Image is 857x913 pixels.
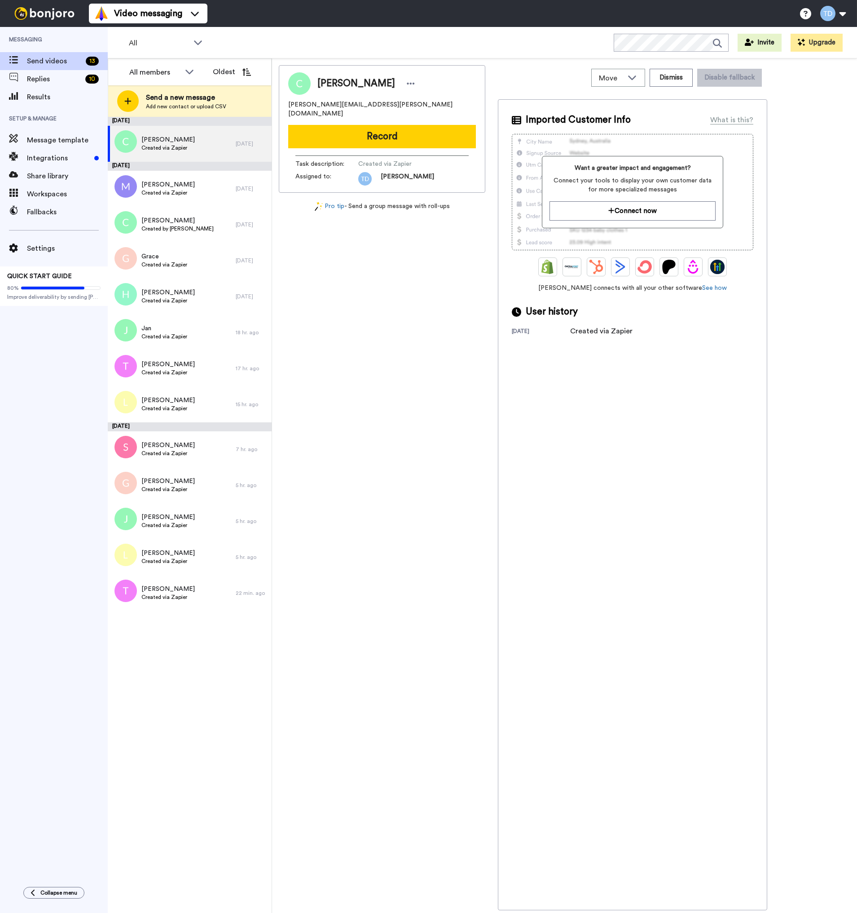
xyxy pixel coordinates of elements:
img: Ontraport [565,260,579,274]
span: Settings [27,243,108,254]
span: Send a new message [146,92,226,103]
button: Collapse menu [23,887,84,899]
span: Created via Zapier [141,594,195,601]
img: s.png [114,436,137,458]
img: g.png [114,247,137,270]
span: Created via Zapier [141,297,195,304]
img: g.png [114,472,137,494]
img: h.png [114,283,137,306]
span: Workspaces [27,189,108,199]
img: magic-wand.svg [315,202,323,211]
span: [PERSON_NAME] connects with all your other software [512,284,753,293]
span: [PERSON_NAME] [141,477,195,486]
span: Collapse menu [40,889,77,896]
img: td.png [358,172,372,186]
span: [PERSON_NAME] [141,360,195,369]
img: c.png [114,211,137,234]
div: [DATE] [236,257,267,264]
button: Oldest [206,63,258,81]
div: 13 [86,57,99,66]
span: [PERSON_NAME] [141,135,195,144]
div: 7 hr. ago [236,446,267,453]
span: [PERSON_NAME] [381,172,434,186]
span: Created via Zapier [141,450,195,457]
span: Share library [27,171,108,182]
div: [DATE] [108,162,272,171]
div: 18 hr. ago [236,329,267,336]
img: vm-color.svg [94,6,109,21]
span: Created via Zapier [141,558,195,565]
img: j.png [114,319,137,341]
img: Patreon [662,260,676,274]
span: [PERSON_NAME] [141,396,195,405]
span: Integrations [27,153,91,164]
span: 80% [7,284,19,292]
span: User history [526,305,578,319]
span: Created via Zapier [141,333,187,340]
span: Assigned to: [295,172,358,186]
div: [DATE] [236,293,267,300]
span: Created via Zapier [141,405,195,412]
span: Imported Customer Info [526,113,631,127]
span: Created by [PERSON_NAME] [141,225,214,232]
div: 5 hr. ago [236,554,267,561]
span: Created via Zapier [141,522,195,529]
span: [PERSON_NAME] [141,585,195,594]
img: j.png [114,508,137,530]
span: Video messaging [114,7,182,20]
span: All [129,38,189,49]
span: [PERSON_NAME] [141,288,195,297]
span: Fallbacks [27,207,108,217]
button: Dismiss [650,69,693,87]
span: Created via Zapier [358,160,444,168]
span: Connect your tools to display your own customer data for more specialized messages [549,176,715,194]
span: [PERSON_NAME] [141,513,195,522]
img: c.png [114,130,137,153]
span: Grace [141,252,187,261]
span: Improve deliverability by sending [PERSON_NAME]’s from your own email [7,293,101,301]
div: [DATE] [236,140,267,147]
div: [DATE] [108,117,272,126]
div: 15 hr. ago [236,401,267,408]
span: [PERSON_NAME] [141,441,195,450]
div: [DATE] [236,221,267,228]
button: Connect now [549,201,715,221]
div: [DATE] [236,185,267,192]
img: ActiveCampaign [613,260,628,274]
span: Replies [27,74,82,84]
div: What is this? [710,115,753,125]
span: [PERSON_NAME] [141,216,214,225]
img: Shopify [541,260,555,274]
img: Hubspot [589,260,603,274]
img: l.png [114,544,137,566]
div: - Send a group message with roll-ups [279,202,485,211]
span: Created via Zapier [141,189,195,196]
span: Created via Zapier [141,261,187,268]
a: Invite [738,34,782,52]
span: Move [599,73,623,84]
div: 5 hr. ago [236,518,267,525]
span: Want a greater impact and engagement? [549,164,715,173]
img: bj-logo-header-white.svg [11,7,78,20]
img: l.png [114,391,137,413]
span: [PERSON_NAME] [317,77,395,90]
span: Results [27,92,108,102]
img: m.png [114,175,137,198]
img: t.png [114,580,137,602]
div: 22 min. ago [236,589,267,597]
span: [PERSON_NAME] [141,549,195,558]
span: Task description : [295,160,358,168]
span: Created via Zapier [141,144,195,151]
span: Message template [27,135,108,146]
span: Add new contact or upload CSV [146,103,226,110]
div: Created via Zapier [570,326,633,337]
button: Record [288,125,476,148]
div: 5 hr. ago [236,482,267,489]
span: [PERSON_NAME][EMAIL_ADDRESS][PERSON_NAME][DOMAIN_NAME] [288,100,476,118]
div: All members [129,67,180,78]
img: GoHighLevel [710,260,725,274]
span: Created via Zapier [141,486,195,493]
div: 17 hr. ago [236,365,267,372]
span: [PERSON_NAME] [141,180,195,189]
